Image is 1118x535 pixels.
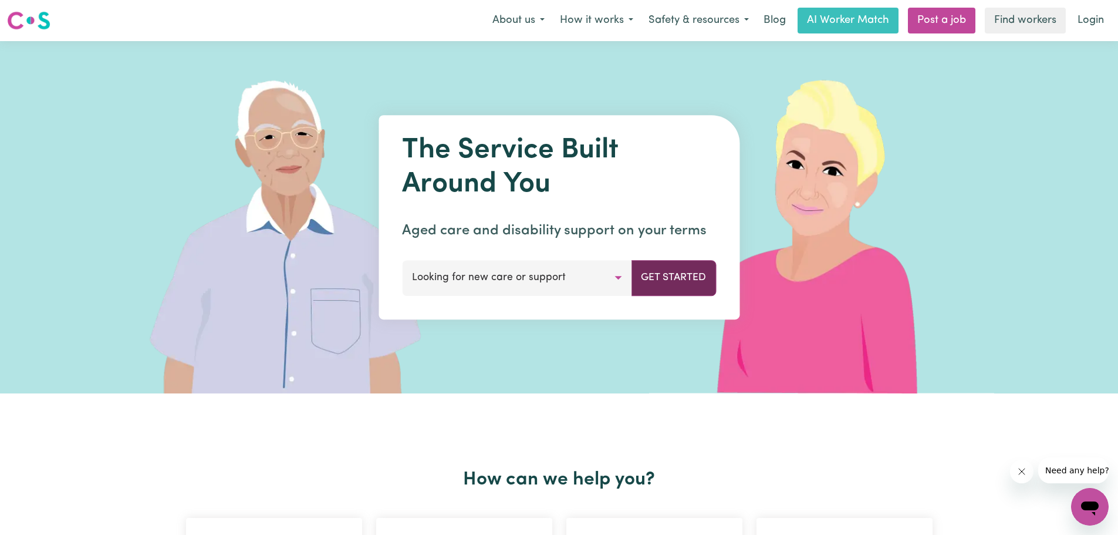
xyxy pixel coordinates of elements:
[402,134,716,201] h1: The Service Built Around You
[1071,488,1109,526] iframe: Button to launch messaging window
[552,8,641,33] button: How it works
[1010,460,1033,483] iframe: Close message
[1070,8,1111,33] a: Login
[756,8,793,33] a: Blog
[402,260,631,295] button: Looking for new care or support
[985,8,1066,33] a: Find workers
[7,7,50,34] a: Careseekers logo
[7,10,50,31] img: Careseekers logo
[485,8,552,33] button: About us
[1038,457,1109,483] iframe: Message from company
[7,8,71,18] span: Need any help?
[798,8,899,33] a: AI Worker Match
[402,220,716,241] p: Aged care and disability support on your terms
[908,8,975,33] a: Post a job
[179,469,940,491] h2: How can we help you?
[631,260,716,295] button: Get Started
[641,8,756,33] button: Safety & resources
